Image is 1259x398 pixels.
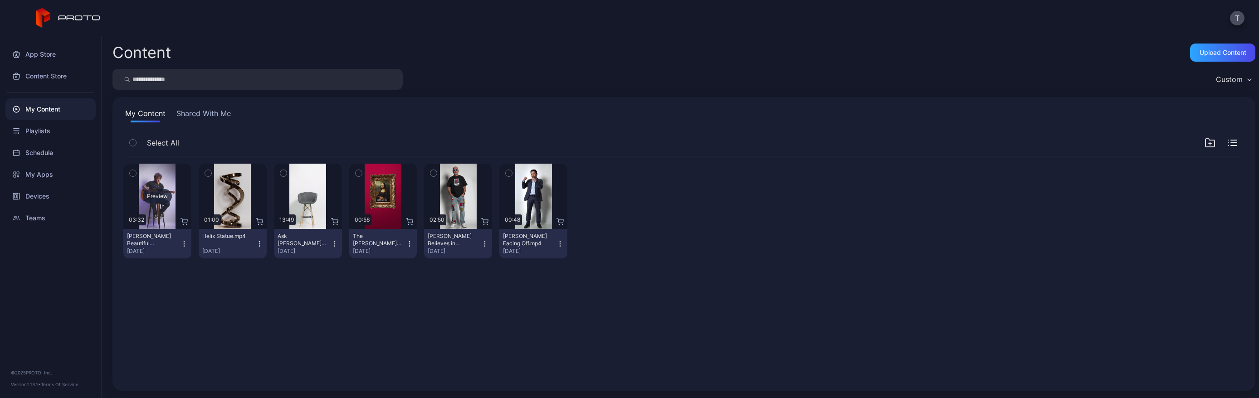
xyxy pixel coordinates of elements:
[5,120,96,142] a: Playlists
[353,248,406,255] div: [DATE]
[1190,44,1255,62] button: Upload Content
[349,229,417,258] button: The [PERSON_NAME] [PERSON_NAME].mp4[DATE]
[143,189,172,204] div: Preview
[11,382,41,387] span: Version 1.13.1 •
[278,233,327,247] div: Ask Tim Draper Anything.mp4
[424,229,492,258] button: [PERSON_NAME] Believes in Proto.mp4[DATE]
[1211,69,1255,90] button: Custom
[5,142,96,164] a: Schedule
[1216,75,1243,84] div: Custom
[5,164,96,185] a: My Apps
[199,229,267,258] button: Helix Statue.mp4[DATE]
[353,233,403,247] div: The Mona Lisa.mp4
[123,108,167,122] button: My Content
[123,229,191,258] button: [PERSON_NAME] Beautiful Disaster.mp4[DATE]
[503,233,553,247] div: Manny Pacquiao Facing Off.mp4
[499,229,567,258] button: [PERSON_NAME] Facing Off.mp4[DATE]
[175,108,233,122] button: Shared With Me
[5,44,96,65] a: App Store
[278,248,331,255] div: [DATE]
[5,185,96,207] a: Devices
[1200,49,1246,56] div: Upload Content
[41,382,78,387] a: Terms Of Service
[428,248,481,255] div: [DATE]
[1230,11,1244,25] button: T
[5,98,96,120] a: My Content
[112,45,171,60] div: Content
[274,229,342,258] button: Ask [PERSON_NAME] Anything.mp4[DATE]
[11,369,90,376] div: © 2025 PROTO, Inc.
[5,207,96,229] a: Teams
[5,65,96,87] a: Content Store
[503,248,556,255] div: [DATE]
[127,248,181,255] div: [DATE]
[428,233,478,247] div: Howie Mandel Believes in Proto.mp4
[202,233,252,240] div: Helix Statue.mp4
[202,248,256,255] div: [DATE]
[127,233,177,247] div: Billy Morrison's Beautiful Disaster.mp4
[147,137,179,148] span: Select All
